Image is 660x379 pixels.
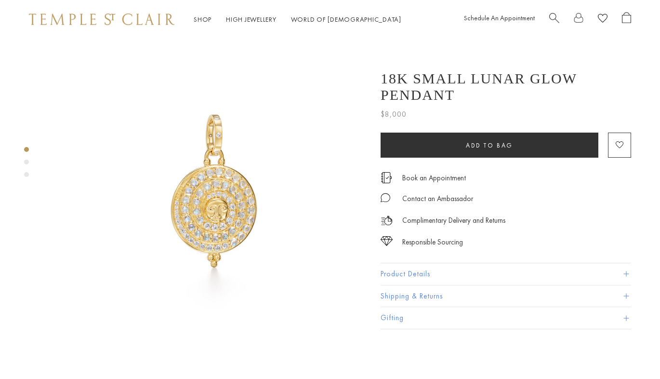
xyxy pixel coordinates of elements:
[402,173,466,183] a: Book an Appointment
[381,215,393,227] img: icon_delivery.svg
[194,15,211,24] a: ShopShop
[598,12,607,27] a: View Wishlist
[549,12,559,27] a: Search
[402,236,463,248] div: Responsible Sourcing
[402,193,473,205] div: Contact an Ambassador
[226,15,277,24] a: High JewelleryHigh Jewellery
[291,15,401,24] a: World of [DEMOGRAPHIC_DATA]World of [DEMOGRAPHIC_DATA]
[622,12,631,27] a: Open Shopping Bag
[194,14,401,26] nav: Main navigation
[402,215,505,227] p: Complimentary Delivery and Returns
[381,133,598,158] button: Add to bag
[381,236,393,246] img: icon_sourcing.svg
[381,285,631,307] button: Shipping & Returns
[29,14,174,25] img: Temple St. Clair
[381,172,392,183] img: icon_appointment.svg
[381,193,390,203] img: MessageIcon-01_2.svg
[381,108,407,121] span: $8,000
[381,307,631,329] button: Gifting
[381,70,631,103] h1: 18K Small Lunar Glow Pendant
[63,39,366,342] img: 18K Small Lunar Glow Pendant
[24,145,29,185] div: Product gallery navigation
[466,141,513,149] span: Add to bag
[612,334,650,369] iframe: Gorgias live chat messenger
[381,263,631,285] button: Product Details
[464,14,535,22] a: Schedule An Appointment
